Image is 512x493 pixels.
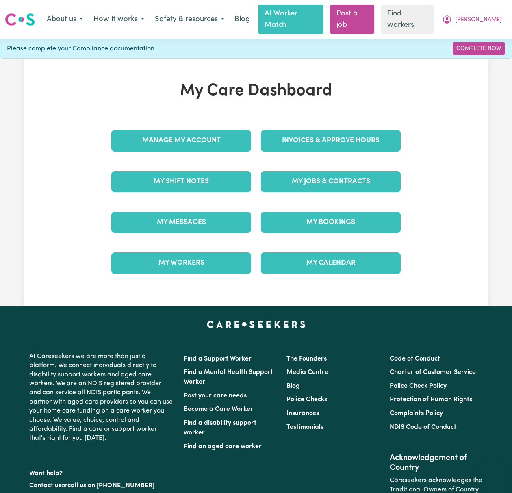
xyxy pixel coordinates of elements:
a: Careseekers home page [207,321,306,328]
a: AI Worker Match [258,5,323,34]
a: Complaints Policy [390,410,443,417]
h2: Acknowledgement of Country [390,453,483,473]
a: The Founders [286,356,327,362]
a: Charter of Customer Service [390,369,476,376]
a: Police Checks [286,396,327,403]
a: Complete Now [453,42,505,55]
a: Find a Support Worker [184,356,252,362]
span: [PERSON_NAME] [455,15,502,24]
a: Post your care needs [184,393,247,399]
a: Manage My Account [111,130,251,151]
a: call us on [PHONE_NUMBER] [67,482,154,489]
a: Find workers [381,5,434,34]
a: My Messages [111,212,251,233]
a: Blog [230,11,255,28]
a: NDIS Code of Conduct [390,424,456,430]
a: Insurances [286,410,319,417]
p: Want help? [29,466,174,478]
a: Police Check Policy [390,383,447,389]
button: How it works [88,11,150,28]
a: Contact us [29,482,61,489]
img: Careseekers logo [5,12,35,27]
a: Find an aged care worker [184,443,262,450]
button: About us [41,11,88,28]
span: Please complete your Compliance documentation. [7,44,156,54]
a: Post a job [330,5,374,34]
a: Code of Conduct [390,356,440,362]
iframe: Button to launch messaging window [479,460,505,486]
a: Careseekers logo [5,10,35,29]
a: Blog [286,383,300,389]
h1: My Care Dashboard [106,81,406,101]
a: My Jobs & Contracts [261,171,401,192]
a: Find a Mental Health Support Worker [184,369,273,385]
a: My Shift Notes [111,171,251,192]
p: At Careseekers we are more than just a platform. We connect individuals directly to disability su... [29,349,174,446]
a: My Calendar [261,252,401,274]
a: Protection of Human Rights [390,396,472,403]
a: Become a Care Worker [184,406,253,413]
a: Media Centre [286,369,328,376]
button: My Account [437,11,507,28]
a: Invoices & Approve Hours [261,130,401,151]
a: Find a disability support worker [184,420,256,436]
a: Testimonials [286,424,323,430]
a: My Workers [111,252,251,274]
button: Safety & resources [150,11,230,28]
a: My Bookings [261,212,401,233]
